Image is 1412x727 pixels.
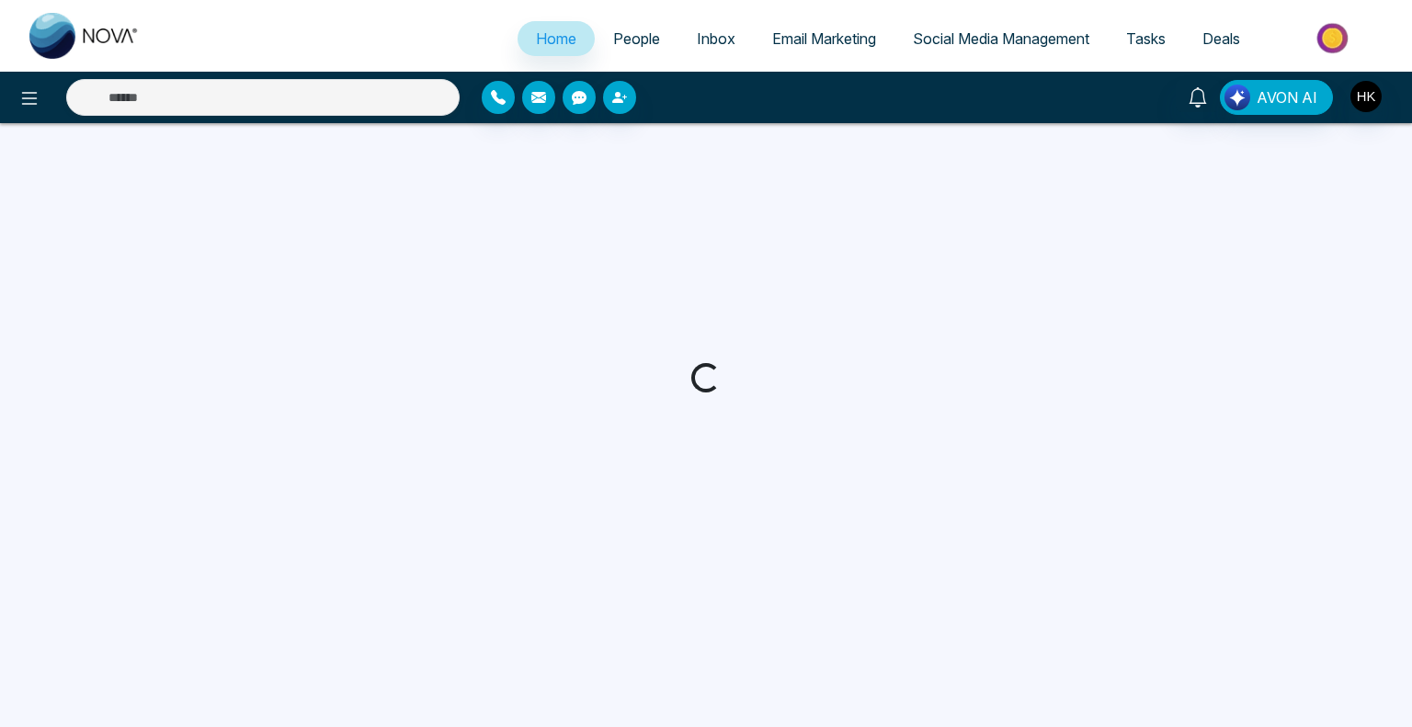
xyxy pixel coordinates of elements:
[1202,29,1240,48] span: Deals
[613,29,660,48] span: People
[913,29,1089,48] span: Social Media Management
[894,21,1108,56] a: Social Media Management
[697,29,735,48] span: Inbox
[1184,21,1258,56] a: Deals
[754,21,894,56] a: Email Marketing
[1350,81,1382,112] img: User Avatar
[1108,21,1184,56] a: Tasks
[1268,17,1401,59] img: Market-place.gif
[1126,29,1166,48] span: Tasks
[518,21,595,56] a: Home
[678,21,754,56] a: Inbox
[1224,85,1250,110] img: Lead Flow
[29,13,140,59] img: Nova CRM Logo
[772,29,876,48] span: Email Marketing
[595,21,678,56] a: People
[1257,86,1317,108] span: AVON AI
[536,29,576,48] span: Home
[1220,80,1333,115] button: AVON AI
